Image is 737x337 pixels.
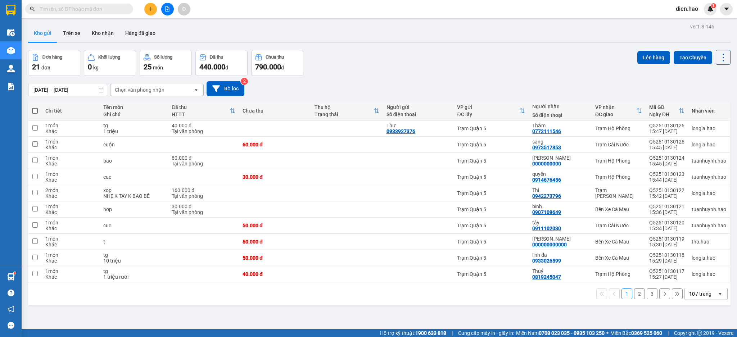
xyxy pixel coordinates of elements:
div: Khác [45,193,96,199]
span: 440.000 [199,63,225,71]
div: 50.000 đ [243,239,307,245]
div: Khác [45,177,96,183]
span: message [8,322,14,329]
div: Nhân viên [692,108,726,114]
div: cuc [103,174,165,180]
div: quyên [532,171,588,177]
div: Bến Xe Cà Mau [595,206,642,212]
div: Số điện thoại [532,112,588,118]
strong: 1900 633 818 [415,330,446,336]
div: Trạm Quận 5 [457,158,525,164]
div: VP gửi [457,104,519,110]
div: 80.000 đ [172,155,235,161]
div: tho.hao [692,239,726,245]
div: 2 món [45,187,96,193]
div: Q52510130117 [649,268,684,274]
div: Chi tiết [45,108,96,114]
img: solution-icon [7,83,15,90]
span: | [668,329,669,337]
div: 10 / trang [689,290,711,297]
span: dien.hao [670,4,704,13]
div: Khác [45,274,96,280]
button: Đã thu440.000đ [195,50,248,76]
div: 160.000 đ [172,187,235,193]
button: caret-down [720,3,733,15]
div: 1 món [45,236,96,242]
button: Tạo Chuyến [674,51,712,64]
div: longla.hao [692,271,726,277]
span: question-circle [8,290,14,296]
div: Trạm Quận 5 [457,142,525,147]
div: 1 triệu [103,128,165,134]
span: | [452,329,453,337]
button: 1 [621,288,632,299]
button: Bộ lọc [207,81,244,96]
div: 1 món [45,155,96,161]
img: warehouse-icon [7,273,15,281]
div: 15:36 [DATE] [649,209,684,215]
div: Mã GD [649,104,679,110]
span: ⚪️ [606,332,609,334]
div: Trạm Quận 5 [457,190,525,196]
div: Trạm Cái Nước [595,142,642,147]
span: notification [8,306,14,313]
div: 15:44 [DATE] [649,177,684,183]
div: sang [532,139,588,145]
div: 15:45 [DATE] [649,145,684,150]
div: Q52510130121 [649,204,684,209]
th: Toggle SortBy [592,101,646,120]
div: 1 món [45,252,96,258]
div: ver 1.8.146 [690,23,714,31]
span: Miền Bắc [610,329,662,337]
div: Q52510130123 [649,171,684,177]
div: 50.000 đ [243,255,307,261]
div: Khác [45,226,96,231]
div: tg [103,123,165,128]
div: Khác [45,209,96,215]
div: Tại văn phòng [172,209,235,215]
button: 3 [647,288,657,299]
span: plus [148,6,153,12]
div: Q52510130122 [649,187,684,193]
div: Thi [532,187,588,193]
span: 0 [88,63,92,71]
div: Trạm Quận 5 [457,255,525,261]
div: Khối lượng [98,55,120,60]
div: Trạm [PERSON_NAME] [595,187,642,199]
div: 15:42 [DATE] [649,193,684,199]
div: 1 món [45,268,96,274]
img: warehouse-icon [7,65,15,72]
div: Ngày ĐH [649,111,679,117]
div: 40.000 đ [243,271,307,277]
sup: 2 [241,78,248,85]
div: hop [103,206,165,212]
button: Hàng đã giao [119,24,161,42]
sup: 1 [711,3,716,8]
div: 0911102030 [532,226,561,231]
span: Cung cấp máy in - giấy in: [458,329,514,337]
button: Số lượng25món [140,50,192,76]
div: Nguyễn thái hiền [532,155,588,161]
div: 50.000 đ [243,223,307,228]
th: Toggle SortBy [168,101,239,120]
div: Trạm Quận 5 [457,206,525,212]
div: longla.hao [692,255,726,261]
div: Thu hộ [315,104,374,110]
span: 21 [32,63,40,71]
div: Đã thu [172,104,230,110]
div: Khác [45,258,96,264]
div: tg [103,252,165,258]
div: binh [532,204,588,209]
span: đ [281,65,284,70]
span: caret-down [723,6,730,12]
div: 000000000000 [532,242,567,247]
div: tuanhuynh.hao [692,206,726,212]
span: search [30,6,35,12]
input: Tìm tên, số ĐT hoặc mã đơn [40,5,125,13]
div: 0819245047 [532,274,561,280]
div: 10 triệu [103,258,165,264]
span: 790.000 [255,63,281,71]
div: xop [103,187,165,193]
span: copyright [697,331,702,336]
div: Q52510130125 [649,139,684,145]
